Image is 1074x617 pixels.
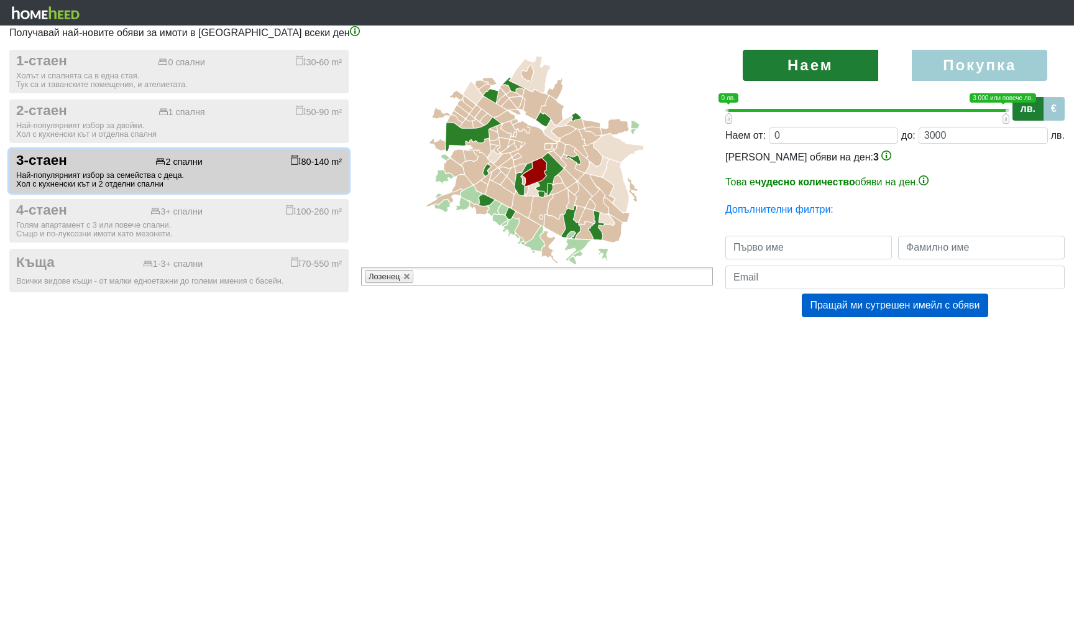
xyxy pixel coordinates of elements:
[912,50,1047,81] label: Покупка
[286,205,342,217] div: 100-260 m²
[881,151,891,160] img: info-3.png
[9,249,349,292] button: Къща 1-3+ спални 70-550 m² Всички видове къщи - от малки едноетажни до големи имения с басейн.
[901,128,916,143] div: до:
[725,150,1065,190] div: [PERSON_NAME] обяви на ден:
[16,254,55,271] span: Къща
[725,204,833,215] a: Допълнителни филтри:
[718,93,738,103] span: 0 лв.
[802,294,988,317] button: Пращай ми сутрешен имейл с обяви
[725,128,766,143] div: Наем от:
[369,272,400,281] span: Лозенец
[16,152,67,169] span: 3-стаен
[350,26,360,36] img: info-3.png
[143,259,203,269] div: 1-3+ спални
[296,105,342,118] div: 50-90 m²
[16,221,342,238] div: Голям апартамент с 3 или повече спални. Също и по-луксозни имоти като мезонети.
[158,57,204,68] div: 0 спални
[9,50,349,93] button: 1-стаен 0 спални 30-60 m² Холът и спалнята са в една стая.Тук са и таванските помещения, и ателие...
[291,257,342,269] div: 70-550 m²
[16,171,342,188] div: Най-популярният избор за семейства с деца. Хол с кухненски кът и 2 отделни спални
[725,236,892,259] input: Първо име
[158,107,205,118] div: 1 спалня
[16,202,67,219] span: 4-стаен
[9,149,349,193] button: 3-стаен 2 спални 80-140 m² Най-популярният избор за семейства с деца.Хол с кухненски кът и 2 отде...
[16,53,67,70] span: 1-стаен
[873,152,879,162] span: 3
[1051,128,1065,143] div: лв.
[9,26,1065,40] p: Получавай най-новите обяви за имоти в [GEOGRAPHIC_DATA] всеки ден
[9,100,349,143] button: 2-стаен 1 спалня 50-90 m² Най-популярният избор за двойки.Хол с кухненски кът и отделна спалня
[1043,97,1065,121] label: €
[16,277,342,285] div: Всички видове къщи - от малки едноетажни до големи имения с басейн.
[755,177,855,187] b: чудесно количество
[155,157,202,167] div: 2 спални
[296,55,342,68] div: 30-60 m²
[150,206,203,217] div: 3+ спални
[725,175,1065,190] p: Това е обяви на ден.
[291,155,342,167] div: 80-140 m²
[1012,97,1044,121] label: лв.
[725,266,1065,289] input: Email
[16,72,342,89] div: Холът и спалнята са в една стая. Тук са и таванските помещения, и ателиетата.
[970,93,1035,103] span: 3 000 или повече лв.
[919,175,929,185] img: info-3.png
[743,50,878,81] label: Наем
[16,121,342,139] div: Най-популярният избор за двойки. Хол с кухненски кът и отделна спалня
[16,103,67,119] span: 2-стаен
[9,199,349,243] button: 4-стаен 3+ спални 100-260 m² Голям апартамент с 3 или повече спални.Също и по-луксозни имоти като...
[898,236,1065,259] input: Фамилно име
